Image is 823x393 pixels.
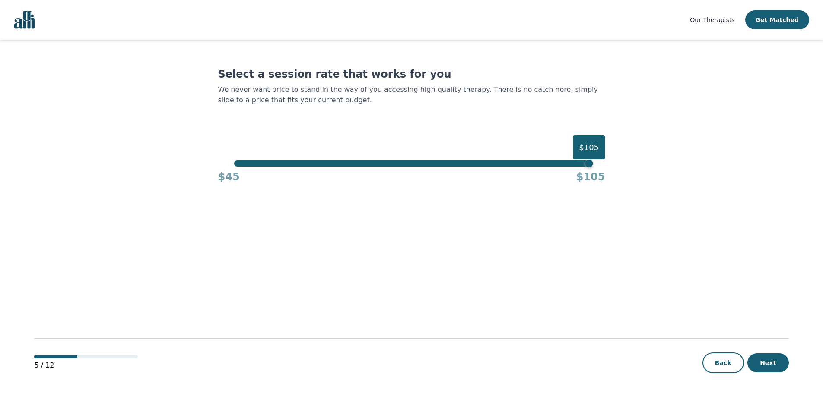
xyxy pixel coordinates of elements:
button: Back [702,352,744,373]
div: $105 [573,135,605,159]
p: 5 / 12 [34,360,138,371]
button: Next [747,353,789,372]
h4: $105 [576,170,605,184]
p: We never want price to stand in the way of you accessing high quality therapy. There is no catch ... [218,85,605,105]
a: Our Therapists [690,15,734,25]
img: alli logo [14,11,35,29]
h1: Select a session rate that works for you [218,67,605,81]
span: Our Therapists [690,16,734,23]
button: Get Matched [745,10,809,29]
h4: $45 [218,170,240,184]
